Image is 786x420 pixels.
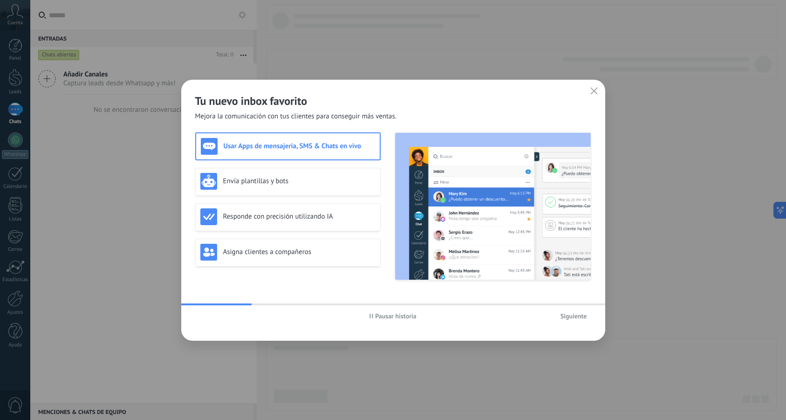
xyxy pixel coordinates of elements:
[556,309,591,323] button: Siguiente
[560,313,587,319] span: Siguiente
[223,177,376,186] h3: Envía plantillas y bots
[375,313,417,319] span: Pausar historia
[224,142,375,151] h3: Usar Apps de mensajería, SMS & Chats en vivo
[195,94,591,108] h2: Tu nuevo inbox favorito
[223,212,376,221] h3: Responde con precisión utilizando IA
[365,309,421,323] button: Pausar historia
[195,112,397,121] span: Mejora la comunicación con tus clientes para conseguir más ventas.
[223,248,376,256] h3: Asigna clientes a compañeros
